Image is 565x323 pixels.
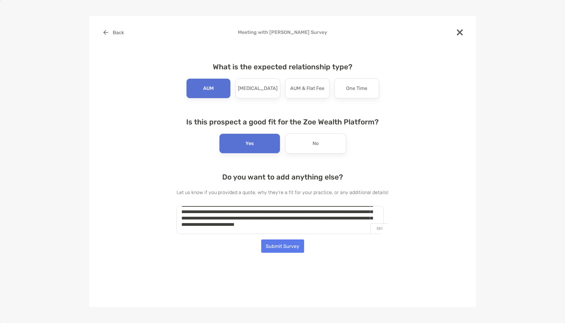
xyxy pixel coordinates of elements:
img: close modal [457,29,463,35]
h4: Meeting with [PERSON_NAME] Survey [99,29,466,35]
h4: Is this prospect a good fit for the Zoe Wealth Platform? [177,118,388,126]
p: One Time [346,84,367,93]
p: AUM [203,84,214,93]
p: No [313,139,319,148]
button: Back [99,26,129,39]
p: Let us know if you provided a quote, why they're a fit for your practice, or any additional details! [177,189,388,196]
img: button icon [103,30,108,35]
h4: What is the expected relationship type? [177,63,388,71]
p: [MEDICAL_DATA] [238,84,278,93]
button: Submit Survey [261,239,304,253]
p: 551 [370,223,388,234]
p: Yes [245,139,254,148]
p: AUM & Flat Fee [290,84,324,93]
h4: Do you want to add anything else? [177,173,388,181]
